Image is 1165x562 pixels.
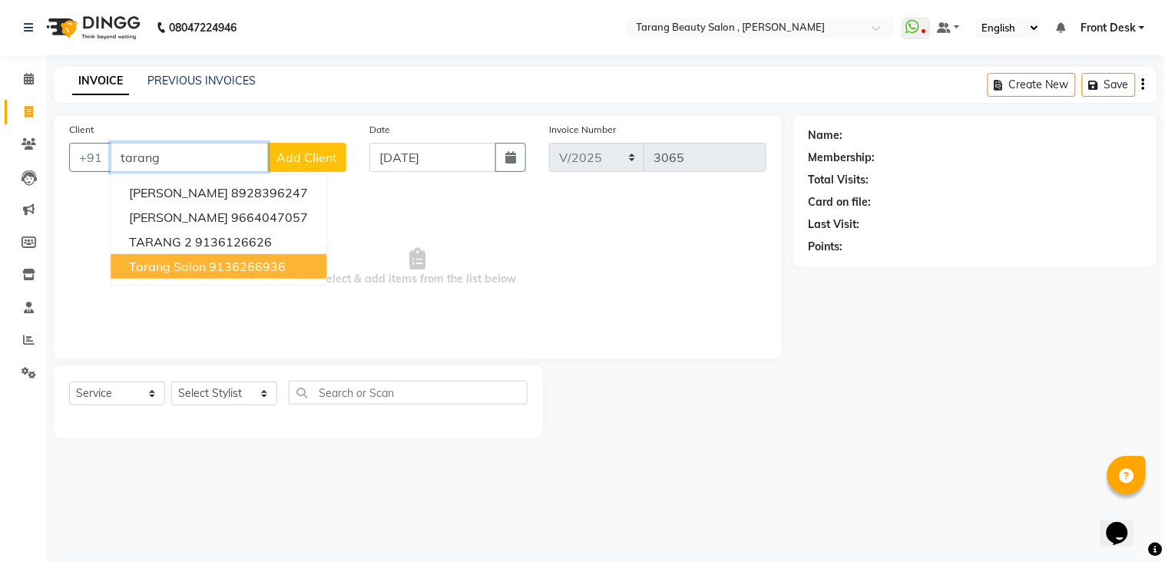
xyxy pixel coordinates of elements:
[1081,20,1136,36] span: Front Desk
[276,150,337,165] span: Add Client
[1100,501,1150,547] iframe: chat widget
[809,127,843,144] div: Name:
[69,123,94,137] label: Client
[809,150,875,166] div: Membership:
[988,73,1076,97] button: Create New
[129,210,228,225] span: [PERSON_NAME]
[72,68,129,95] a: INVOICE
[809,194,872,210] div: Card on file:
[39,6,144,49] img: logo
[129,234,192,250] span: TARANG 2
[195,234,272,250] ngb-highlight: 9136126626
[809,217,860,233] div: Last Visit:
[69,143,112,172] button: +91
[111,143,268,172] input: Search by Name/Mobile/Email/Code
[369,123,390,137] label: Date
[809,239,843,255] div: Points:
[549,123,616,137] label: Invoice Number
[69,190,766,344] span: Select & add items from the list below
[809,172,869,188] div: Total Visits:
[147,74,256,88] a: PREVIOUS INVOICES
[129,185,228,200] span: [PERSON_NAME]
[231,185,308,200] ngb-highlight: 8928396247
[267,143,346,172] button: Add Client
[209,259,286,274] ngb-highlight: 9136266936
[1082,73,1136,97] button: Save
[129,259,206,274] span: tarang Salon
[231,210,308,225] ngb-highlight: 9664047057
[289,381,528,405] input: Search or Scan
[169,6,237,49] b: 08047224946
